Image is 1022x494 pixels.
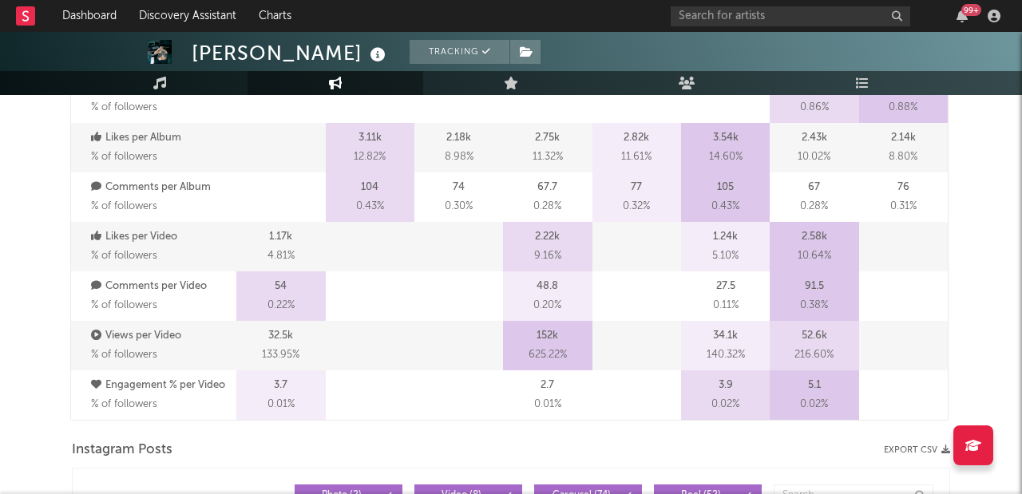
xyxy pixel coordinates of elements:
[533,296,561,315] span: 0.20 %
[354,148,386,167] span: 12.82 %
[802,227,827,247] p: 2.58k
[711,197,739,216] span: 0.43 %
[802,326,827,346] p: 52.6k
[269,227,292,247] p: 1.17k
[533,148,563,167] span: 11.32 %
[713,296,739,315] span: 0.11 %
[267,395,295,414] span: 0.01 %
[717,178,734,197] p: 105
[529,346,567,365] span: 625.22 %
[534,395,561,414] span: 0.01 %
[361,178,378,197] p: 104
[891,128,916,148] p: 2.14k
[541,376,554,395] p: 2.7
[537,277,558,296] p: 48.8
[798,247,831,266] span: 10.64 %
[537,178,557,197] p: 67.7
[800,98,829,117] span: 0.86 %
[798,148,830,167] span: 10.02 %
[537,326,558,346] p: 152k
[671,6,910,26] input: Search for artists
[91,102,157,113] span: % of followers
[802,128,827,148] p: 2.43k
[91,178,232,197] p: Comments per Album
[711,395,739,414] span: 0.02 %
[805,277,824,296] p: 91.5
[533,197,561,216] span: 0.28 %
[716,277,735,296] p: 27.5
[889,148,917,167] span: 8.80 %
[267,247,295,266] span: 4.81 %
[719,376,733,395] p: 3.9
[275,277,287,296] p: 54
[72,441,172,460] span: Instagram Posts
[897,178,909,197] p: 76
[884,445,950,455] button: Export CSV
[91,227,232,247] p: Likes per Video
[808,376,821,395] p: 5.1
[535,128,560,148] p: 2.75k
[91,399,157,409] span: % of followers
[890,197,917,216] span: 0.31 %
[631,178,642,197] p: 77
[621,148,652,167] span: 11.61 %
[534,247,561,266] span: 9.16 %
[91,277,232,296] p: Comments per Video
[800,296,828,315] span: 0.38 %
[267,296,295,315] span: 0.22 %
[800,395,828,414] span: 0.02 %
[91,152,157,162] span: % of followers
[707,346,745,365] span: 140.32 %
[91,376,232,395] p: Engagement % per Video
[262,346,299,365] span: 133.95 %
[453,178,465,197] p: 74
[358,128,382,148] p: 3.11k
[712,247,739,266] span: 5.10 %
[713,227,738,247] p: 1.24k
[800,197,828,216] span: 0.28 %
[808,178,820,197] p: 67
[961,4,981,16] div: 99 +
[192,40,390,66] div: [PERSON_NAME]
[91,300,157,310] span: % of followers
[274,376,287,395] p: 3.7
[445,148,473,167] span: 8.98 %
[91,201,157,211] span: % of followers
[268,326,293,346] p: 32.5k
[889,98,917,117] span: 0.88 %
[91,326,232,346] p: Views per Video
[535,227,560,247] p: 2.22k
[713,326,738,346] p: 34.1k
[91,350,157,360] span: % of followers
[709,148,743,167] span: 14.60 %
[624,128,649,148] p: 2.82k
[446,128,471,148] p: 2.18k
[957,10,968,22] button: 99+
[91,251,157,261] span: % of followers
[91,128,232,148] p: Likes per Album
[356,197,384,216] span: 0.43 %
[794,346,834,365] span: 216.60 %
[623,197,650,216] span: 0.32 %
[410,40,509,64] button: Tracking
[445,197,473,216] span: 0.30 %
[713,128,739,148] p: 3.54k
